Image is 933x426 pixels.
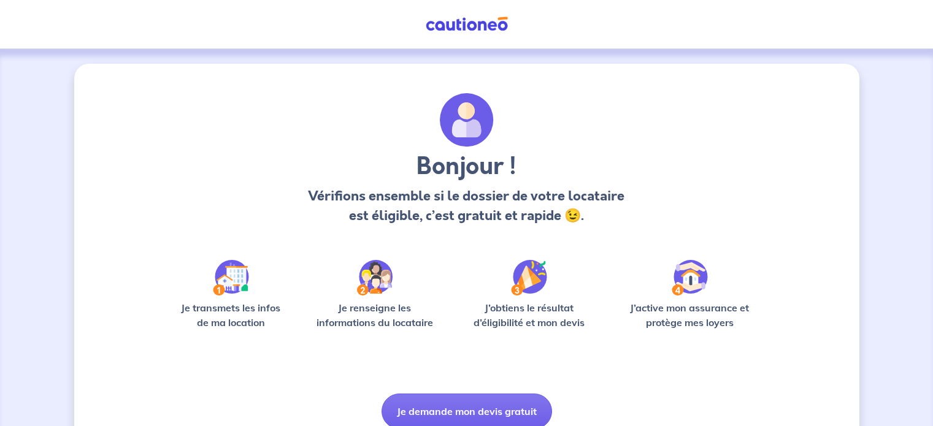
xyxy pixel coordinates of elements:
[618,300,761,330] p: J’active mon assurance et protège mes loyers
[460,300,599,330] p: J’obtiens le résultat d’éligibilité et mon devis
[305,152,628,181] h3: Bonjour !
[305,186,628,226] p: Vérifions ensemble si le dossier de votre locataire est éligible, c’est gratuit et rapide 😉.
[357,260,393,295] img: /static/c0a346edaed446bb123850d2d04ad552/Step-2.svg
[213,260,249,295] img: /static/90a569abe86eec82015bcaae536bd8e6/Step-1.svg
[440,93,494,147] img: archivate
[421,17,513,32] img: Cautioneo
[672,260,708,295] img: /static/bfff1cf634d835d9112899e6a3df1a5d/Step-4.svg
[309,300,441,330] p: Je renseigne les informations du locataire
[511,260,547,295] img: /static/f3e743aab9439237c3e2196e4328bba9/Step-3.svg
[172,300,290,330] p: Je transmets les infos de ma location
